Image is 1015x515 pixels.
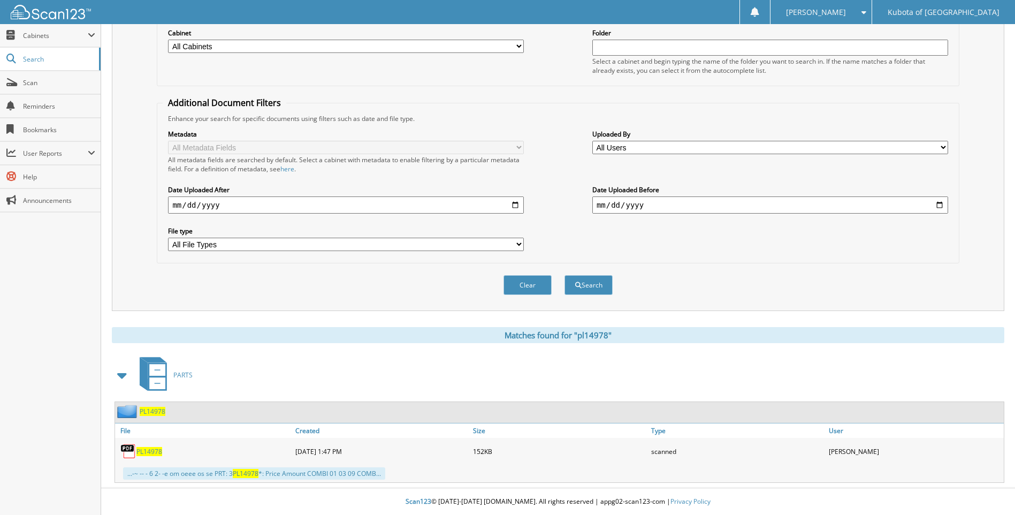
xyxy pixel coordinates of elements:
div: All metadata fields are searched by default. Select a cabinet with metadata to enable filtering b... [168,155,524,173]
div: Select a cabinet and begin typing the name of the folder you want to search in. If the name match... [592,57,948,75]
button: Clear [503,275,552,295]
a: here [280,164,294,173]
div: [DATE] 1:47 PM [293,441,470,462]
img: folder2.png [117,405,140,418]
div: Enhance your search for specific documents using filters such as date and file type. [163,114,953,123]
a: Privacy Policy [670,497,711,506]
span: Search [23,55,94,64]
input: start [168,196,524,214]
span: [PERSON_NAME] [786,9,846,16]
div: © [DATE]-[DATE] [DOMAIN_NAME]. All rights reserved | appg02-scan123-com | [101,489,1015,515]
a: Type [648,423,826,438]
label: Uploaded By [592,130,948,139]
div: Matches found for "pl14978" [112,327,1004,343]
div: scanned [648,441,826,462]
img: scan123-logo-white.svg [11,5,91,19]
span: PARTS [173,370,193,380]
span: Reminders [23,102,95,111]
label: Folder [592,28,948,37]
span: PL14978 [233,469,258,478]
button: Search [564,275,613,295]
span: Cabinets [23,31,88,40]
span: Scan123 [406,497,431,506]
span: Bookmarks [23,125,95,134]
label: Date Uploaded Before [592,185,948,194]
a: PL14978 [140,407,165,416]
div: 152KB [470,441,648,462]
label: File type [168,226,524,236]
label: Cabinet [168,28,524,37]
span: Announcements [23,196,95,205]
a: PL14978 [136,447,162,456]
span: Kubota of [GEOGRAPHIC_DATA] [888,9,999,16]
label: Metadata [168,130,524,139]
input: end [592,196,948,214]
div: [PERSON_NAME] [826,441,1004,462]
span: User Reports [23,149,88,158]
a: PARTS [133,354,193,396]
a: Created [293,423,470,438]
legend: Additional Document Filters [163,97,286,109]
iframe: Chat Widget [961,464,1015,515]
a: Size [470,423,648,438]
label: Date Uploaded After [168,185,524,194]
span: Help [23,172,95,181]
img: PDF.png [120,443,136,459]
a: File [115,423,293,438]
div: ...-~ -- - 6 2- -e om oeee os se PRT: 3 *: Price Amount COMBI 01 03 09 COMB... [123,467,385,480]
a: User [826,423,1004,438]
span: Scan [23,78,95,87]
